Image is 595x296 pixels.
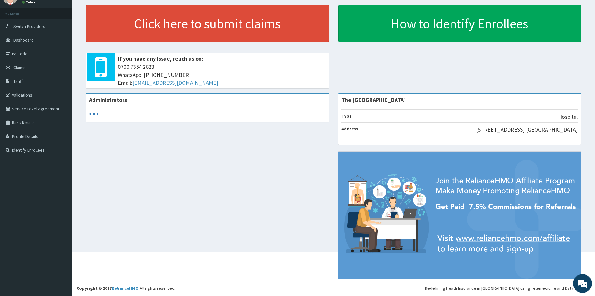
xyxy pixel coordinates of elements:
span: Claims [13,65,26,70]
span: No previous conversation [33,88,89,151]
footer: All rights reserved. [72,252,595,296]
div: Chat Now [39,161,83,173]
p: [STREET_ADDRESS] [GEOGRAPHIC_DATA] [476,126,578,134]
svg: audio-loading [89,109,98,119]
p: Hospital [558,113,578,121]
b: Address [341,126,358,132]
span: Switch Providers [13,23,45,29]
b: Administrators [89,96,127,103]
a: Click here to submit claims [86,5,329,42]
img: provider-team-banner.png [338,152,581,279]
b: Type [341,113,352,119]
div: Redefining Heath Insurance in [GEOGRAPHIC_DATA] using Telemedicine and Data Science! [425,285,590,291]
strong: Copyright © 2017 . [77,285,140,291]
a: [EMAIL_ADDRESS][DOMAIN_NAME] [132,79,218,86]
a: RelianceHMO [112,285,139,291]
span: 0700 7354 2623 WhatsApp: [PHONE_NUMBER] Email: [118,63,326,87]
strong: The [GEOGRAPHIC_DATA] [341,96,406,103]
span: Tariffs [13,78,25,84]
b: If you have any issue, reach us on: [118,55,203,62]
div: Conversation(s) [33,35,105,43]
div: Minimize live chat window [103,3,118,18]
span: Dashboard [13,37,34,43]
a: How to Identify Enrollees [338,5,581,42]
